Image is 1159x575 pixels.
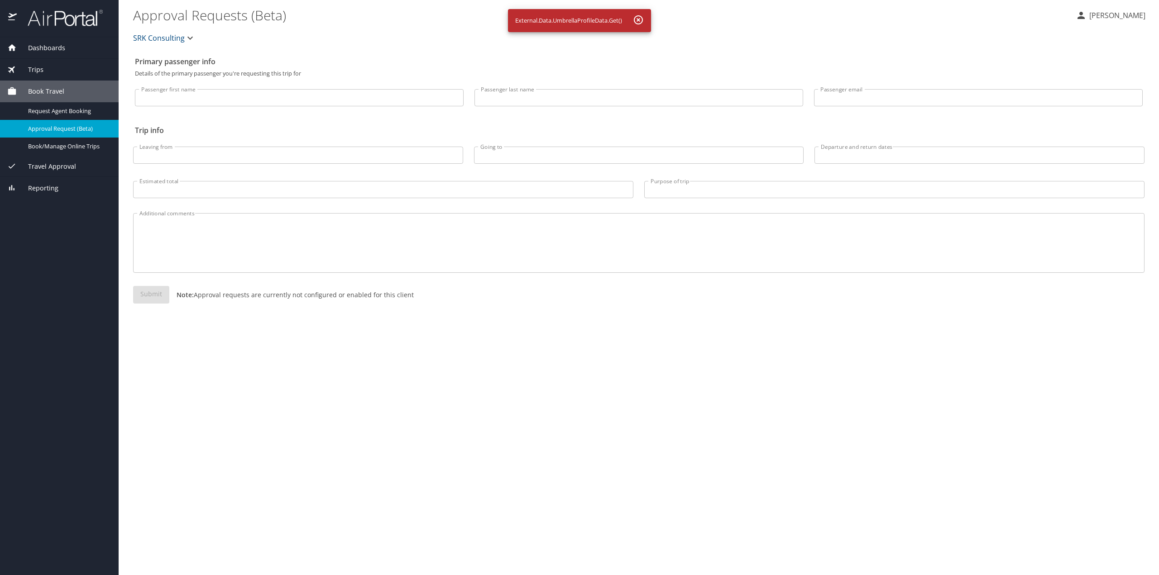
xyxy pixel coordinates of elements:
[169,290,414,299] p: Approval requests are currently not configured or enabled for this client
[8,9,18,27] img: icon-airportal.png
[28,124,108,133] span: Approval Request (Beta)
[17,43,65,53] span: Dashboards
[133,1,1068,29] h1: Approval Requests (Beta)
[135,123,1143,138] h2: Trip info
[1087,10,1145,21] p: [PERSON_NAME]
[17,183,58,193] span: Reporting
[17,65,43,75] span: Trips
[1072,7,1149,24] button: [PERSON_NAME]
[17,162,76,171] span: Travel Approval
[129,29,199,47] button: SRK Consulting
[18,9,103,27] img: airportal-logo.png
[28,107,108,115] span: Request Agent Booking
[17,86,64,96] span: Book Travel
[28,142,108,151] span: Book/Manage Online Trips
[133,32,185,44] span: SRK Consulting
[135,54,1143,69] h2: Primary passenger info
[135,71,1143,76] p: Details of the primary passenger you're requesting this trip for
[177,290,194,299] strong: Note:
[515,12,622,29] div: External.Data.UmbrellaProfileData.Get()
